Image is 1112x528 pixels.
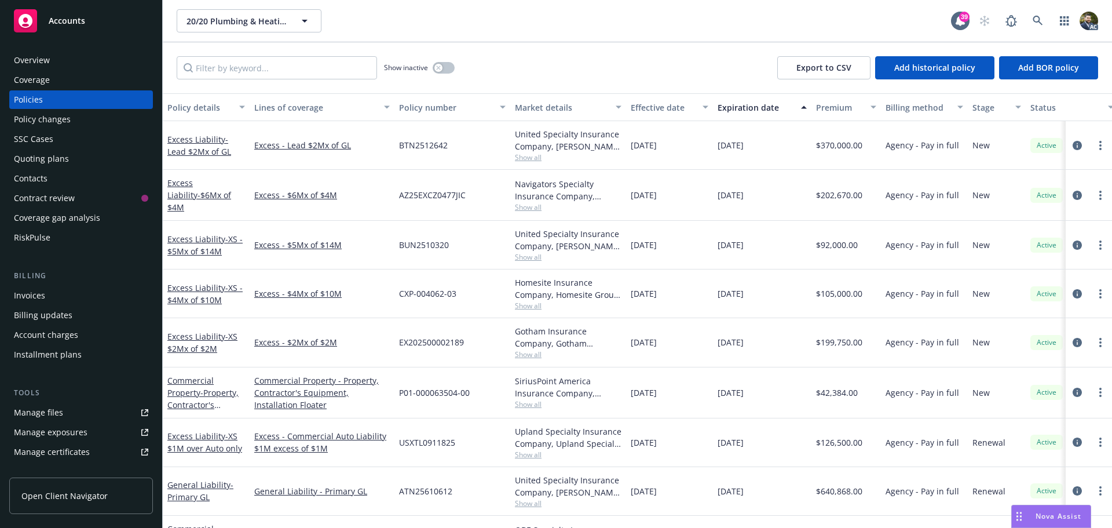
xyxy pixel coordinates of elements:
[254,287,390,300] a: Excess - $4Mx of $10M
[718,101,794,114] div: Expiration date
[14,169,47,188] div: Contacts
[1026,9,1049,32] a: Search
[14,71,50,89] div: Coverage
[1070,188,1084,202] a: circleInformation
[254,430,390,454] a: Excess - Commercial Auto Liability $1M excess of $1M
[254,101,377,114] div: Lines of coverage
[49,16,85,26] span: Accounts
[886,485,959,497] span: Agency - Pay in full
[515,474,621,498] div: United Specialty Insurance Company, [PERSON_NAME] Insurance, Brown & Riding Insurance Services, Inc.
[515,325,621,349] div: Gotham Insurance Company, Gotham Insurance Company, Brown & Riding Insurance Services, Inc.
[515,399,621,409] span: Show all
[631,239,657,251] span: [DATE]
[886,239,959,251] span: Agency - Pay in full
[1070,484,1084,498] a: circleInformation
[1035,486,1058,496] span: Active
[9,228,153,247] a: RiskPulse
[1035,140,1058,151] span: Active
[886,436,959,449] span: Agency - Pay in full
[177,9,321,32] button: 20/20 Plumbing & Heating, Inc.
[9,463,153,481] a: Manage claims
[1093,188,1107,202] a: more
[1070,287,1084,301] a: circleInformation
[167,134,231,157] span: - Lead $2Mx of GL
[816,239,858,251] span: $92,000.00
[167,479,233,502] a: General Liability
[626,93,713,121] button: Effective date
[9,150,153,168] a: Quoting plans
[167,331,237,354] span: - XS $2Mx of $2M
[1070,238,1084,252] a: circleInformation
[254,374,390,411] a: Commercial Property - Property, Contractor's Equipment, Installation Floater
[1000,9,1023,32] a: Report a Bug
[394,93,510,121] button: Policy number
[9,5,153,37] a: Accounts
[718,189,744,201] span: [DATE]
[9,345,153,364] a: Installment plans
[1011,505,1091,528] button: Nova Assist
[167,282,243,305] span: - XS - $4Mx of $10M
[399,387,470,399] span: P01-000063504-00
[14,228,50,247] div: RiskPulse
[718,387,744,399] span: [DATE]
[167,431,242,454] span: - XS $1M over Auto only
[894,62,975,73] span: Add historical policy
[1070,385,1084,399] a: circleInformation
[9,51,153,70] a: Overview
[9,423,153,442] span: Manage exposures
[718,287,744,300] span: [DATE]
[972,189,990,201] span: New
[9,189,153,207] a: Contract review
[881,93,968,121] button: Billing method
[886,189,959,201] span: Agency - Pay in full
[254,336,390,348] a: Excess - $2Mx of $2M
[816,336,862,348] span: $199,750.00
[777,56,870,79] button: Export to CSV
[9,90,153,109] a: Policies
[718,336,744,348] span: [DATE]
[968,93,1026,121] button: Stage
[713,93,811,121] button: Expiration date
[9,286,153,305] a: Invoices
[515,349,621,359] span: Show all
[631,485,657,497] span: [DATE]
[816,189,862,201] span: $202,670.00
[14,306,72,325] div: Billing updates
[1018,62,1079,73] span: Add BOR policy
[14,443,90,461] div: Manage certificates
[1030,101,1101,114] div: Status
[9,209,153,227] a: Coverage gap analysis
[9,403,153,422] a: Manage files
[14,110,71,129] div: Policy changes
[167,134,231,157] a: Excess Liability
[399,189,466,201] span: AZ25EXCZ0477JIC
[1070,139,1084,152] a: circleInformation
[631,287,657,300] span: [DATE]
[631,436,657,449] span: [DATE]
[816,436,862,449] span: $126,500.00
[399,239,449,251] span: BUN2510320
[399,436,455,449] span: USXTL0911825
[515,152,621,162] span: Show all
[14,90,43,109] div: Policies
[254,485,390,497] a: General Liability - Primary GL
[1035,337,1058,348] span: Active
[9,306,153,325] a: Billing updates
[515,178,621,202] div: Navigators Specialty Insurance Company, Hartford Insurance Group, Brown & Riding Insurance Servic...
[167,234,243,257] a: Excess Liability
[1035,240,1058,250] span: Active
[163,93,250,121] button: Policy details
[1035,387,1058,398] span: Active
[631,387,657,399] span: [DATE]
[167,101,232,114] div: Policy details
[718,239,744,251] span: [DATE]
[9,270,153,282] div: Billing
[399,101,493,114] div: Policy number
[886,139,959,151] span: Agency - Pay in full
[1093,139,1107,152] a: more
[21,490,108,502] span: Open Client Navigator
[959,12,970,22] div: 39
[1012,505,1026,527] div: Drag to move
[254,239,390,251] a: Excess - $5Mx of $14M
[186,15,287,27] span: 20/20 Plumbing & Heating, Inc.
